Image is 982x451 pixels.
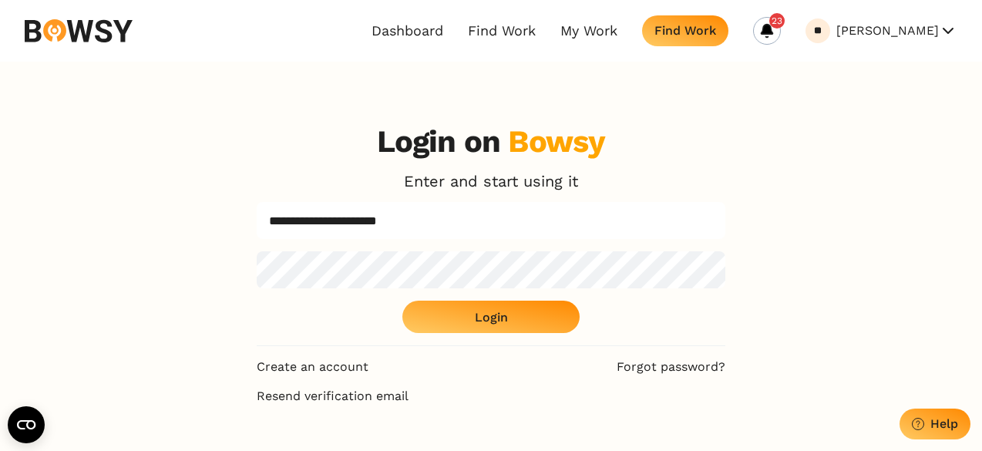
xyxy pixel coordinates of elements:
button: [PERSON_NAME] [836,19,957,43]
div: Login [475,310,508,325]
a: Find Work [468,22,536,39]
div: Bowsy [508,123,605,160]
div: Srashti Mudgul [810,26,826,36]
button: Find Work [642,15,728,46]
a: Forgot password? [617,358,725,375]
button: Login [402,301,580,333]
p: 23 [772,12,782,29]
div: Find Work [654,23,716,38]
a: Dashboard [372,22,443,39]
a: 23 [753,17,781,45]
button: Open CMP widget [8,406,45,443]
p: Enter and start using it [404,173,578,190]
img: svg%3e [25,19,133,42]
a: Create an account [257,358,368,375]
button: Help [900,409,970,439]
a: Srashti Mudgul [805,19,830,43]
h3: Login on [377,123,606,160]
a: Resend verification email [257,388,725,405]
a: My Work [560,22,617,39]
div: Help [930,416,958,431]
